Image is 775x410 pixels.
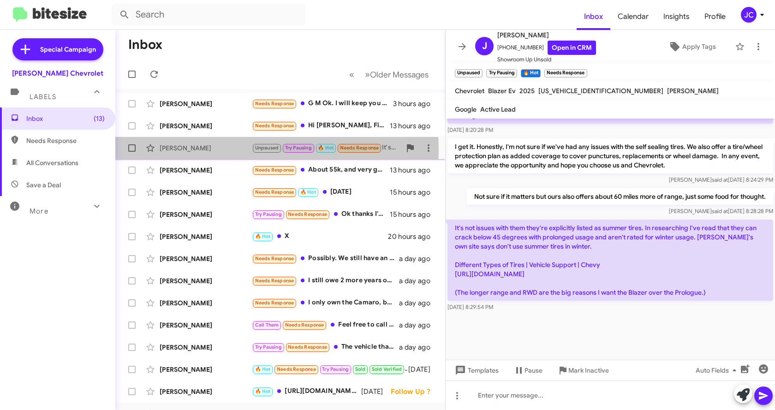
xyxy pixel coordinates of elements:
span: Sold Verified [372,366,402,372]
div: Possibly. We still have an active loan on the car. [252,253,399,264]
span: Sold [355,366,366,372]
div: [PERSON_NAME] [160,99,252,108]
span: Labels [30,93,56,101]
button: Next [359,65,434,84]
button: Templates [446,362,506,379]
span: Special Campaign [40,45,96,54]
div: I also may have solved my issue. Not confirmed yet but working to pick up [DATE] morning. Let me ... [252,364,407,374]
span: Try Pausing [255,211,282,217]
input: Search [112,4,305,26]
button: JC [733,7,765,23]
button: Previous [344,65,360,84]
a: Calendar [610,3,656,30]
div: I only own the Camaro, but not interested in selling it at the moment. Thank you. But out of curi... [252,297,399,308]
h1: Inbox [128,37,162,52]
span: Call Them [255,322,279,328]
span: Needs Response [255,300,294,306]
span: 2025 [519,87,535,95]
div: [PERSON_NAME] [160,365,252,374]
div: The vehicle that I buy must have lower then 30.000 miles and must be a 23 or newer I have a five ... [252,342,399,352]
div: 13 hours ago [390,121,438,131]
div: [PERSON_NAME] [160,166,252,175]
div: 13 hours ago [390,166,438,175]
span: 🔥 Hot [300,189,316,195]
div: [URL][DOMAIN_NAME] [252,386,361,397]
span: 🔥 Hot [255,388,271,394]
div: [PERSON_NAME] [160,210,252,219]
span: Needs Response [255,167,294,173]
div: Ok thanks I'm out of town I'll touch base when I'm back [252,209,390,220]
span: [US_VEHICLE_IDENTIFICATION_NUMBER] [538,87,663,95]
div: a day ago [399,343,438,352]
div: JC [741,7,757,23]
span: Inbox [26,114,105,123]
div: [PERSON_NAME] [160,121,252,131]
div: It's not issues with them they're explicitly listed as summer tires. In researching I've read tha... [252,143,401,153]
span: More [30,207,48,215]
span: Needs Response [255,101,294,107]
div: [PERSON_NAME] Chevrolet [12,69,103,78]
span: Try Pausing [255,344,282,350]
span: All Conversations [26,158,78,167]
div: Hi [PERSON_NAME], Fine & dandy. Reviewing info provided. Want to enjoy the process of selecting S... [252,120,390,131]
div: G M Ok. I will keep you posted. Thanks again. [252,98,393,109]
small: Unpaused [455,69,483,77]
div: [DATE] [361,387,391,396]
div: a day ago [399,321,438,330]
div: [PERSON_NAME] [160,343,252,352]
div: a day ago [399,276,438,285]
span: Needs Response [255,256,294,261]
span: » [365,69,370,80]
div: [PERSON_NAME] [160,321,252,330]
div: 15 hours ago [390,188,438,197]
span: Older Messages [370,70,429,80]
span: J [482,39,487,53]
div: a day ago [399,254,438,263]
button: Apply Tags [653,38,731,55]
p: I get it. Honestly, I'm not sure if we've had any issues with the self sealing tires. We also off... [447,138,773,173]
span: Needs Response [288,344,327,350]
button: Pause [506,362,550,379]
div: 3 hours ago [393,99,438,108]
div: 20 hours ago [388,232,438,241]
div: [PERSON_NAME] [160,254,252,263]
div: Follow Up ? [391,387,438,396]
span: Unpaused [255,145,279,151]
span: Showroom Up Unsold [497,55,596,64]
span: [PERSON_NAME] [667,87,719,95]
span: Pause [525,362,542,379]
span: [PERSON_NAME] [497,30,596,41]
div: [PERSON_NAME] [160,387,252,396]
small: Try Pausing [486,69,517,77]
div: X [252,231,388,242]
a: Insights [656,3,697,30]
span: [PERSON_NAME] [DATE] 8:28:28 PM [669,208,773,214]
a: Inbox [577,3,610,30]
div: [PERSON_NAME] [160,188,252,197]
span: Save a Deal [26,180,61,190]
div: [DATE] [252,187,390,197]
span: Needs Response [288,211,327,217]
span: Templates [453,362,499,379]
span: Needs Response [26,136,105,145]
span: Google [455,105,477,113]
p: It's not issues with them they're explicitly listed as summer tires. In researching I've read tha... [447,220,773,301]
div: [PERSON_NAME] [160,232,252,241]
small: Needs Response [544,69,587,77]
span: Apply Tags [682,38,716,55]
div: I still owe 2 more years on my car,so I doubt I would be of any help. [252,275,399,286]
div: [PERSON_NAME] [160,276,252,285]
span: Auto Fields [696,362,740,379]
a: Profile [697,3,733,30]
div: 15 hours ago [390,210,438,219]
small: 🔥 Hot [521,69,541,77]
div: [PERSON_NAME] [160,298,252,308]
span: Needs Response [340,145,379,151]
div: [PERSON_NAME] [160,143,252,153]
div: Feel free to call me if you'd like I don't have time to come into the dealership [252,320,399,330]
p: Not sure if it matters but ours also offers about 60 miles more of range, just some food for thou... [467,188,773,205]
span: [DATE] 8:20:28 PM [447,126,493,133]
